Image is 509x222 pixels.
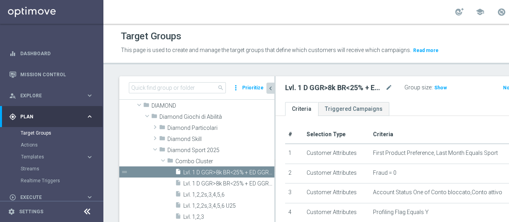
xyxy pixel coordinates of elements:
[20,43,93,64] a: Dashboard
[9,43,93,64] div: Dashboard
[8,208,15,215] i: settings
[385,83,392,93] i: mode_edit
[151,113,157,122] i: folder
[21,163,103,175] div: Streams
[183,169,274,176] span: Lvl. 1 D GGR&gt;8k BR&lt;25% &#x2B; ED GGR&gt;3k BR&lt;20%
[175,168,181,178] i: insert_drive_file
[303,183,370,203] td: Customer Attributes
[167,136,274,143] span: Diamond Skill
[129,82,226,93] input: Quick find group or folder
[267,85,274,92] i: chevron_left
[159,124,165,133] i: folder
[373,150,498,156] span: First Product Preference, Last Month Equals Sport
[152,102,274,109] span: DIAMOND
[175,202,181,211] i: insert_drive_file
[20,114,86,119] span: Plan
[285,125,303,144] th: #
[303,144,370,164] td: Customer Attributes
[9,92,86,99] div: Explore
[183,214,274,220] span: Lvl. 1,2,3
[159,114,274,120] span: Diamond Giochi di Abilit&#xE0;
[9,50,16,57] i: equalizer
[303,164,370,183] td: Customer Attributes
[404,84,431,91] label: Group size
[373,209,429,216] span: Profiling Flag Equals Y
[241,83,265,93] button: Prioritize
[21,127,103,139] div: Target Groups
[412,46,439,55] button: Read more
[9,113,86,120] div: Plan
[121,47,411,53] span: This page is used to create and manage the target groups that define which customers will receive...
[159,135,165,144] i: folder
[476,8,484,16] span: school
[21,154,94,160] button: Templates keyboard_arrow_right
[434,85,447,91] span: Show
[21,178,83,184] a: Realtime Triggers
[318,102,389,116] a: Triggered Campaigns
[21,175,103,187] div: Realtime Triggers
[9,113,16,120] i: gps_fixed
[121,31,181,42] h1: Target Groups
[9,194,86,201] div: Execute
[232,82,240,93] i: more_vert
[373,131,393,137] span: Criteria
[266,83,274,94] button: chevron_left
[285,102,318,116] a: Criteria
[285,144,303,164] td: 1
[167,157,173,166] i: folder
[9,64,93,85] div: Mission Control
[431,84,433,91] label: :
[86,113,93,120] i: keyboard_arrow_right
[285,183,303,203] td: 3
[285,164,303,183] td: 2
[21,151,103,163] div: Templates
[86,153,93,161] i: keyboard_arrow_right
[167,147,274,154] span: Diamond Sport 2025
[9,93,94,99] button: person_search Explore keyboard_arrow_right
[21,139,103,151] div: Actions
[373,189,502,196] span: Account Status One of Conto bloccato,Conto attivo
[175,158,274,165] span: Combo Cluster
[9,194,94,201] button: play_circle_outline Execute keyboard_arrow_right
[20,195,86,200] span: Execute
[218,85,224,91] span: search
[303,125,370,144] th: Selection Type
[183,180,274,187] span: Lvl. 1 D GGR&gt;8k BR&lt;25% &#x2B; ED GGR&gt;3k BR&lt;20% U25
[175,191,181,200] i: insert_drive_file
[9,194,16,201] i: play_circle_outline
[21,154,86,159] div: Templates
[9,71,94,78] button: Mission Control
[167,125,274,131] span: Diamond Particolari
[19,209,43,214] a: Settings
[159,146,165,155] i: folder
[175,180,181,189] i: insert_drive_file
[21,130,83,136] a: Target Groups
[20,64,93,85] a: Mission Control
[285,83,384,93] h2: Lvl. 1 D GGR>8k BR<25% + ED GGR>3k BR<20%
[9,92,16,99] i: person_search
[373,170,396,176] span: Fraud = 0
[86,193,93,201] i: keyboard_arrow_right
[9,50,94,57] button: equalizer Dashboard
[143,102,150,111] i: folder
[21,154,78,159] span: Templates
[9,114,94,120] button: gps_fixed Plan keyboard_arrow_right
[21,166,83,172] a: Streams
[183,191,274,198] span: Lvl. 1,2,2s,3,4,5,6
[20,93,86,98] span: Explore
[175,213,181,222] i: insert_drive_file
[21,142,83,148] a: Actions
[183,203,274,209] span: Lvl. 1,2,2s,3,4,5,6 U25
[86,92,93,99] i: keyboard_arrow_right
